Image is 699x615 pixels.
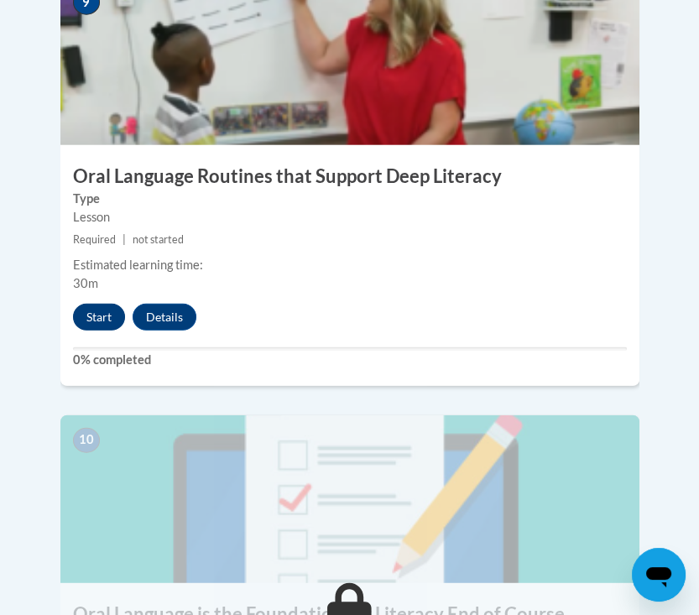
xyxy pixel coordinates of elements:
[60,164,639,190] h3: Oral Language Routines that Support Deep Literacy
[73,190,627,208] label: Type
[632,548,686,602] iframe: Button to launch messaging window
[73,428,100,453] span: 10
[73,304,125,331] button: Start
[73,276,98,290] span: 30m
[73,256,627,274] div: Estimated learning time:
[73,233,116,246] span: Required
[73,208,627,227] div: Lesson
[73,351,627,369] label: 0% completed
[133,304,196,331] button: Details
[60,415,639,583] img: Course Image
[123,233,126,246] span: |
[133,233,184,246] span: not started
